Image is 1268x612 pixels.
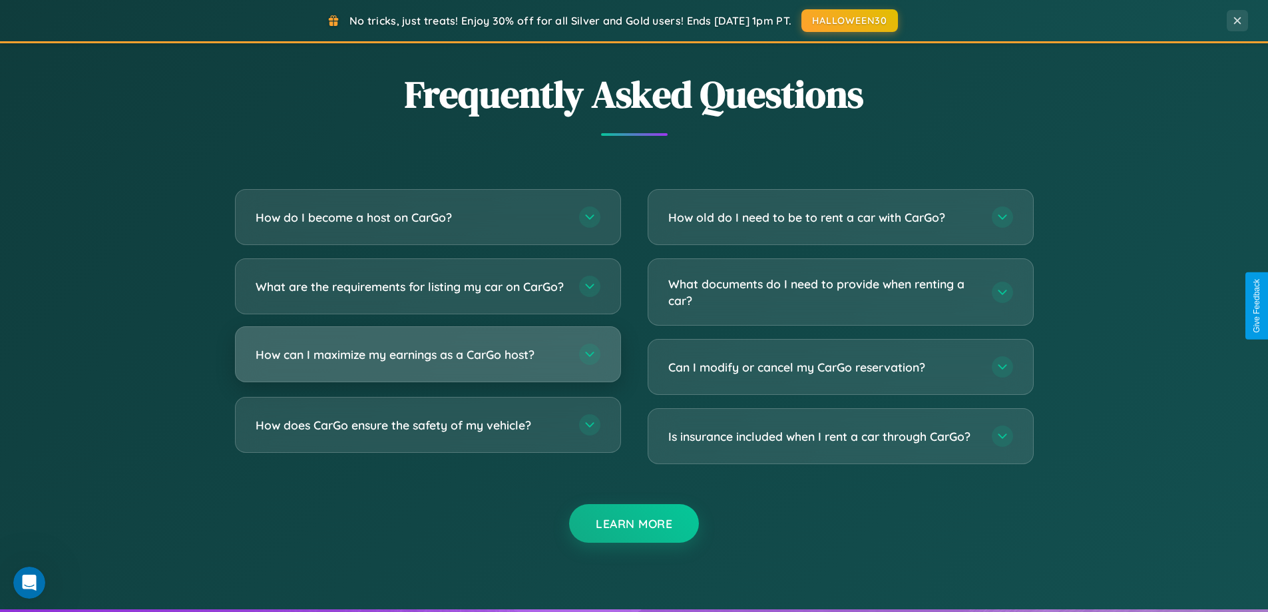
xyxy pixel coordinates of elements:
[668,428,978,445] h3: Is insurance included when I rent a car through CarGo?
[13,567,45,599] iframe: Intercom live chat
[349,14,791,27] span: No tricks, just treats! Enjoy 30% off for all Silver and Gold users! Ends [DATE] 1pm PT.
[569,504,699,543] button: Learn More
[668,276,978,308] h3: What documents do I need to provide when renting a car?
[256,417,566,434] h3: How does CarGo ensure the safety of my vehicle?
[668,209,978,226] h3: How old do I need to be to rent a car with CarGo?
[235,69,1034,120] h2: Frequently Asked Questions
[801,9,898,32] button: HALLOWEEN30
[256,278,566,295] h3: What are the requirements for listing my car on CarGo?
[668,359,978,376] h3: Can I modify or cancel my CarGo reservation?
[1252,279,1261,333] div: Give Feedback
[256,209,566,226] h3: How do I become a host on CarGo?
[256,346,566,363] h3: How can I maximize my earnings as a CarGo host?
